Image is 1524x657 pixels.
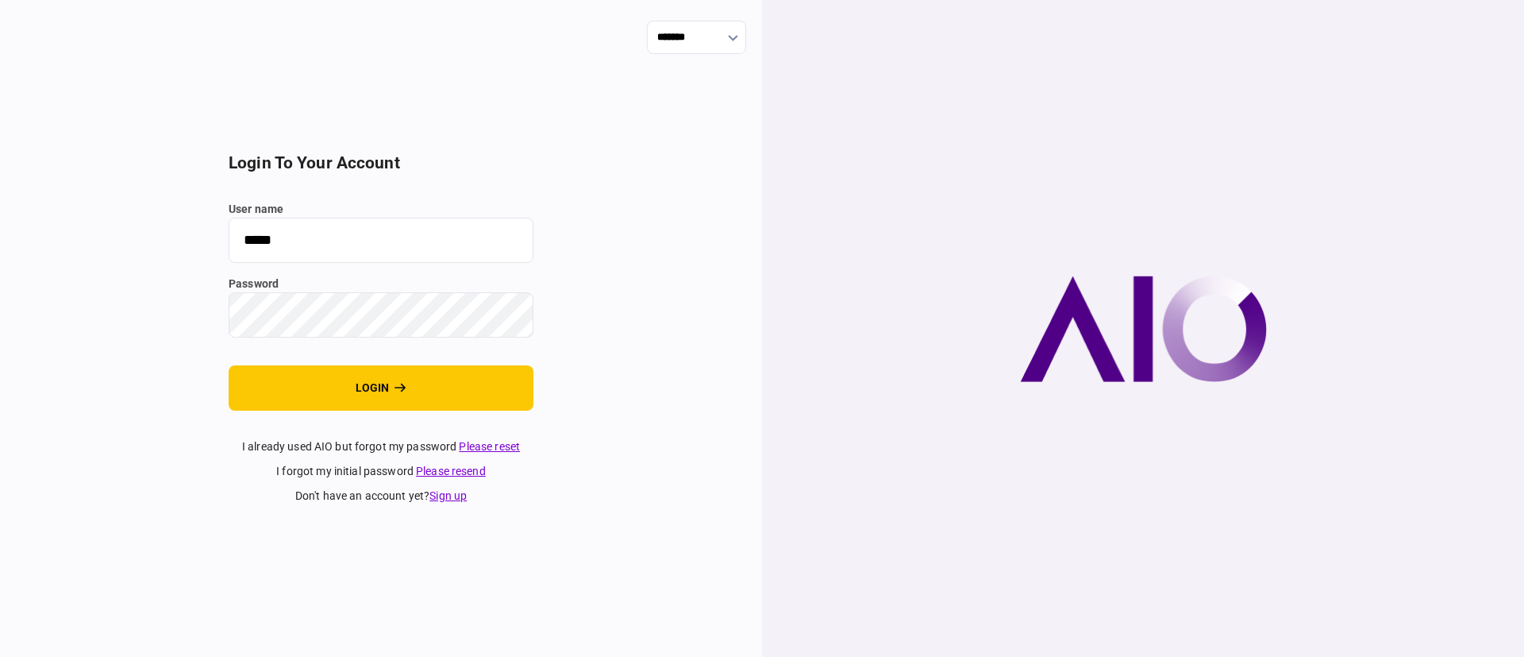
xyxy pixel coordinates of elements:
[647,21,746,54] input: show language options
[229,292,533,338] input: password
[229,276,533,292] label: password
[229,463,533,480] div: I forgot my initial password
[229,153,533,173] h2: login to your account
[1020,276,1267,382] img: AIO company logo
[229,365,533,411] button: login
[416,465,486,477] a: Please resend
[429,489,467,502] a: Sign up
[229,488,533,504] div: don't have an account yet ?
[229,439,533,455] div: I already used AIO but forgot my password
[459,440,520,453] a: Please reset
[229,201,533,218] label: user name
[229,218,533,263] input: user name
